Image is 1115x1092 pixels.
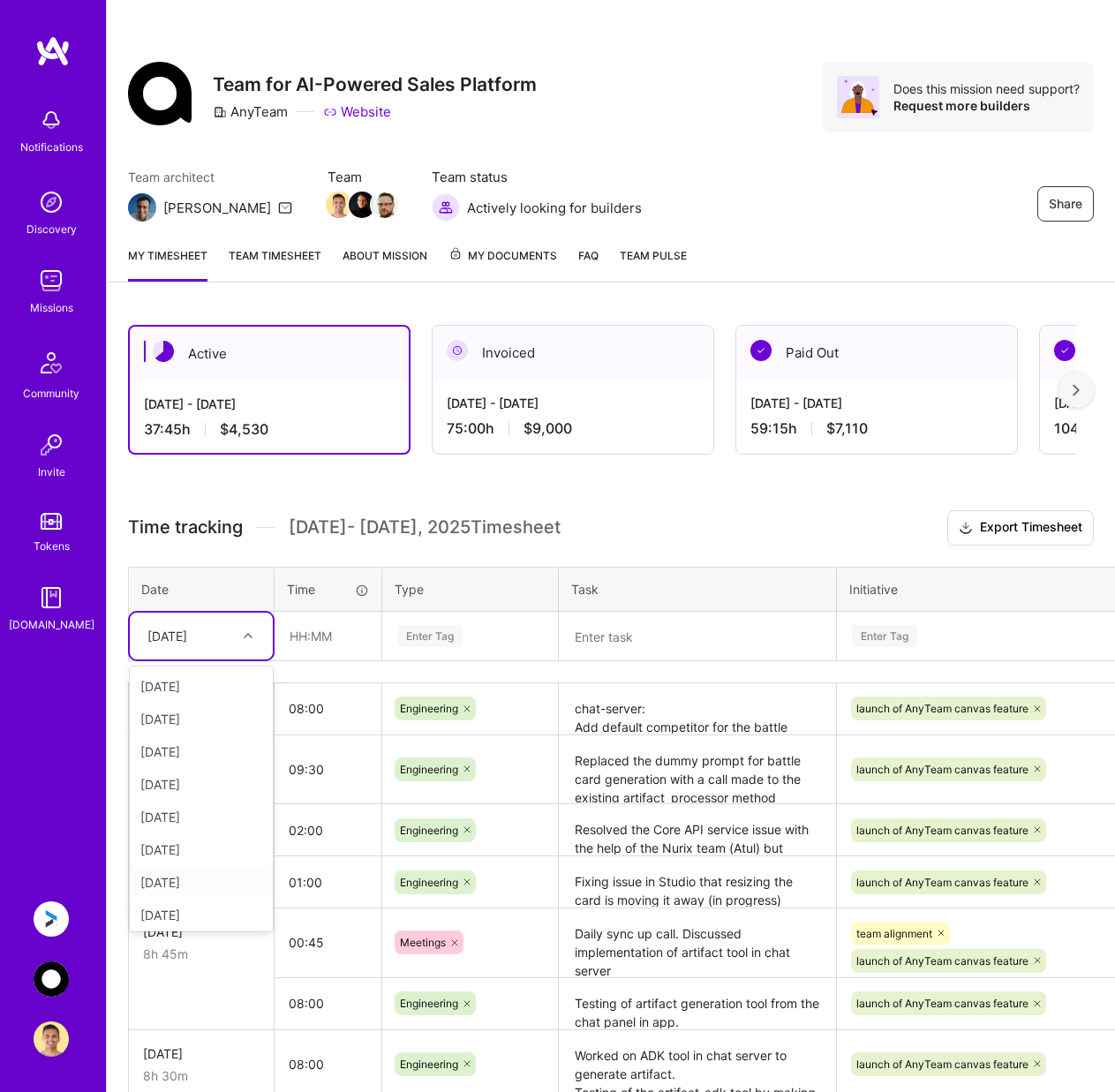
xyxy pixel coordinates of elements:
img: logo [35,35,71,67]
span: Engineering [400,876,458,889]
div: 37:45 h [144,420,395,439]
div: [DOMAIN_NAME] [9,615,94,634]
a: Anguleris: BIMsmart AI MVP [29,901,73,937]
button: Share [1037,186,1094,222]
img: right [1073,384,1080,396]
div: Discovery [26,220,77,238]
div: 59:15 h [750,419,1003,438]
img: Team Member Avatar [372,192,398,218]
div: [DATE] - [DATE] [750,394,1003,412]
span: launch of AnyTeam canvas feature [856,876,1028,889]
div: [DATE] [147,627,187,645]
div: [DATE] [130,866,273,899]
div: 8h 45m [143,945,260,963]
i: icon Chevron [244,631,252,640]
div: [PERSON_NAME] [163,199,271,217]
input: HH:MM [275,685,381,732]
img: Team Architect [128,193,156,222]
img: Anguleris: BIMsmart AI MVP [34,901,69,937]
span: [DATE] - [DATE] , 2025 Timesheet [289,516,561,538]
div: Notifications [20,138,83,156]
i: icon Mail [278,200,292,215]
img: Team Member Avatar [326,192,352,218]
textarea: Resolved the Core API service issue with the help of the Nurix team (Atul) but installing K8s Len... [561,806,834,855]
img: bell [34,102,69,138]
a: My Documents [448,246,557,282]
img: AnyTeam: Team for AI-Powered Sales Platform [34,961,69,997]
div: Community [23,384,79,403]
textarea: Testing of artifact generation tool from the chat panel in app. The tool was not called from the ... [561,980,834,1028]
div: [DATE] - [DATE] [447,394,699,412]
img: Team Member Avatar [349,192,375,218]
div: Enter Tag [397,622,463,650]
a: My timesheet [128,246,207,282]
div: Enter Tag [852,622,917,650]
a: Team Member Avatar [373,190,396,220]
div: [DATE] [130,735,273,768]
div: 75:00 h [447,419,699,438]
textarea: Fixing issue in Studio that resizing the card is moving it away (in progress) [561,858,834,907]
textarea: chat-server: Add default competitor for the battle card. Return a static response for generating ... [561,685,834,734]
i: icon Download [959,519,973,538]
input: HH:MM [275,746,381,793]
div: Missions [30,298,73,317]
img: guide book [34,580,69,615]
div: [DATE] [130,768,273,801]
span: Engineering [400,763,458,776]
input: HH:MM [275,980,381,1027]
a: FAQ [578,246,599,282]
div: Active [130,327,409,380]
span: team alignment [856,927,932,940]
input: HH:MM [275,1041,381,1088]
span: My Documents [448,246,557,266]
textarea: Replaced the dummy prompt for battle card generation with a call made to the existing artifact_pr... [561,737,834,803]
div: [DATE] [130,833,273,866]
span: launch of AnyTeam canvas feature [856,824,1028,837]
input: HH:MM [275,859,381,906]
img: teamwork [34,263,69,298]
span: launch of AnyTeam canvas feature [856,954,1028,968]
span: Engineering [400,997,458,1010]
div: 8h 30m [143,1066,260,1085]
input: HH:MM [275,919,381,966]
a: Team timesheet [229,246,321,282]
img: Invoiced [447,340,468,361]
i: icon CompanyGray [213,105,227,119]
img: tokens [41,513,62,530]
span: $4,530 [220,420,268,439]
img: Avatar [837,76,879,118]
img: Community [30,342,72,384]
a: Team Member Avatar [328,190,350,220]
div: Tokens [34,537,70,555]
img: Invite [34,427,69,463]
span: launch of AnyTeam canvas feature [856,763,1028,776]
img: discovery [34,185,69,220]
div: [DATE] [130,703,273,735]
a: User Avatar [29,1021,73,1057]
div: [DATE] [143,1044,260,1063]
a: AnyTeam: Team for AI-Powered Sales Platform [29,961,73,997]
div: Does this mission need support? [893,80,1080,97]
span: Meetings [400,936,446,949]
img: Paid Out [1054,340,1075,361]
th: Task [559,567,837,611]
div: [DATE] [130,801,273,833]
img: Paid Out [750,340,772,361]
h3: Team for AI-Powered Sales Platform [213,73,537,95]
span: launch of AnyTeam canvas feature [856,702,1028,715]
span: Share [1049,195,1082,213]
span: Team [328,168,396,186]
span: Engineering [400,824,458,837]
a: Team Pulse [620,246,687,282]
textarea: Daily sync up call. Discussed implementation of artifact tool in chat server [561,910,834,976]
th: Date [129,567,275,611]
div: Request more builders [893,97,1080,114]
span: $7,110 [826,419,868,438]
input: HH:MM [275,807,381,854]
div: [DATE] [130,670,273,703]
img: User Avatar [34,1021,69,1057]
div: Invite [38,463,65,481]
div: Paid Out [736,326,1017,380]
div: [DATE] [130,899,273,931]
div: AnyTeam [213,102,288,121]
